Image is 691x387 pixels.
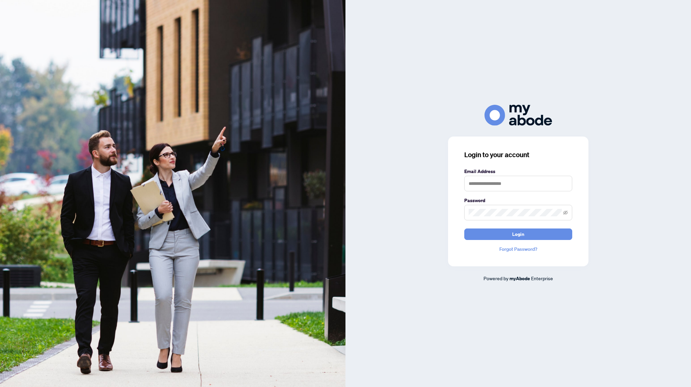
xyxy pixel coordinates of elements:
[464,228,572,240] button: Login
[509,275,530,282] a: myAbode
[485,105,552,125] img: ma-logo
[464,245,572,253] a: Forgot Password?
[464,150,572,160] h3: Login to your account
[464,168,572,175] label: Email Address
[464,197,572,204] label: Password
[563,210,568,215] span: eye-invisible
[531,275,553,281] span: Enterprise
[483,275,508,281] span: Powered by
[512,229,524,240] span: Login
